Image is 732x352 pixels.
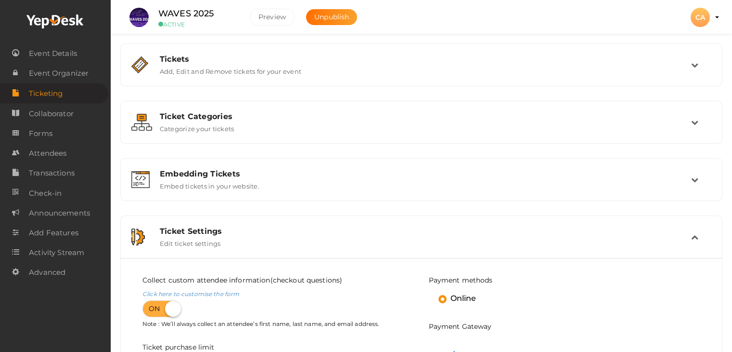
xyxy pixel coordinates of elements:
[29,144,66,163] span: Attendees
[160,169,691,178] div: Embedding Tickets
[29,64,89,83] span: Event Organizer
[142,275,343,285] label: Collect custom attendee information(checkout questions)
[160,121,234,133] label: Categorize your tickets
[29,44,77,63] span: Event Details
[29,184,62,203] span: Check-in
[29,223,78,243] span: Add Features
[29,203,90,223] span: Announcements
[250,9,295,26] button: Preview
[131,229,145,245] img: setting.svg
[142,320,380,327] small: Note : We’ll always collect an attendee’s first name, last name, and email address.
[126,183,717,192] a: Embedding Tickets Embed tickets in your website.
[158,7,214,21] label: WAVES 2025
[142,290,239,298] a: Click here to customise the form
[29,263,65,282] span: Advanced
[142,342,215,352] label: Ticket purchase limit
[306,9,357,25] button: Unpublish
[131,171,150,188] img: embed.svg
[29,84,63,103] span: Ticketing
[29,243,84,262] span: Activity Stream
[691,13,710,22] profile-pic: CA
[131,114,152,131] img: grouping.svg
[160,64,301,75] label: Add, Edit and Remove tickets for your event
[438,292,476,305] label: Online
[314,13,349,21] span: Unpublish
[131,56,148,73] img: ticket.svg
[29,104,74,123] span: Collaborator
[429,322,492,331] label: Payment Gateway
[126,68,717,77] a: Tickets Add, Edit and Remove tickets for your event
[129,8,149,27] img: S4WQAGVX_small.jpeg
[160,112,691,121] div: Ticket Categories
[429,275,493,285] label: Payment methods
[29,124,52,143] span: Forms
[160,236,221,247] label: Edit ticket settings
[691,8,710,27] div: CA
[160,178,259,190] label: Embed tickets in your website.
[126,125,717,135] a: Ticket Categories Categorize your tickets
[160,227,691,236] div: Ticket Settings
[160,54,691,64] div: Tickets
[29,163,75,183] span: Transactions
[126,240,717,249] a: Ticket Settings Edit ticket settings
[688,7,713,27] button: CA
[158,21,235,28] small: ACTIVE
